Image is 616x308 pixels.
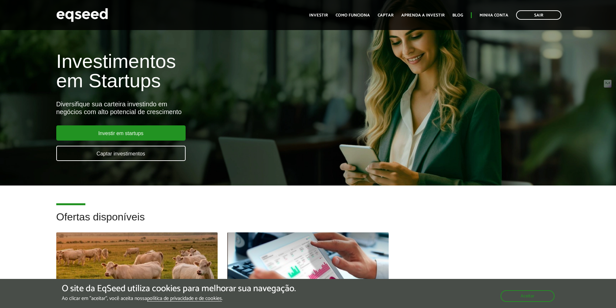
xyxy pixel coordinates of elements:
[378,13,394,17] a: Captar
[401,13,445,17] a: Aprenda a investir
[56,125,186,141] a: Investir em startups
[56,100,355,116] div: Diversifique sua carteira investindo em negócios com alto potencial de crescimento
[56,52,355,90] h1: Investimentos em Startups
[62,295,296,302] p: Ao clicar em "aceitar", você aceita nossa .
[501,290,555,302] button: Aceitar
[516,10,561,20] a: Sair
[56,146,186,161] a: Captar investimentos
[309,13,328,17] a: Investir
[336,13,370,17] a: Como funciona
[56,211,560,232] h2: Ofertas disponíveis
[147,296,222,302] a: política de privacidade e de cookies
[56,6,108,24] img: EqSeed
[62,284,296,294] h5: O site da EqSeed utiliza cookies para melhorar sua navegação.
[480,13,508,17] a: Minha conta
[452,13,463,17] a: Blog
